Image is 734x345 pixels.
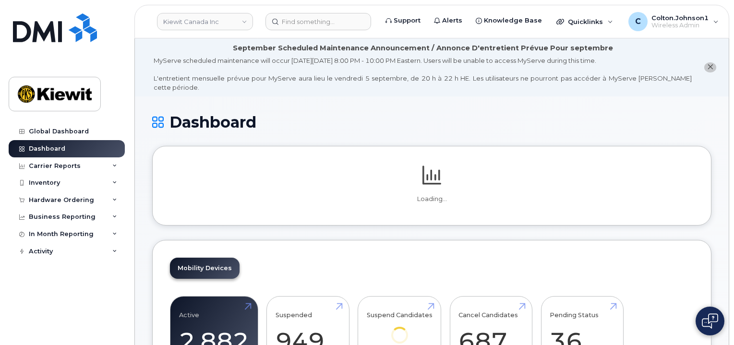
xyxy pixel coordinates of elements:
div: September Scheduled Maintenance Announcement / Annonce D'entretient Prévue Pour septembre [233,43,613,53]
div: MyServe scheduled maintenance will occur [DATE][DATE] 8:00 PM - 10:00 PM Eastern. Users will be u... [154,56,692,92]
h1: Dashboard [152,114,711,131]
img: Open chat [702,313,718,329]
a: Mobility Devices [170,258,240,279]
button: close notification [704,62,716,72]
p: Loading... [170,195,694,203]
